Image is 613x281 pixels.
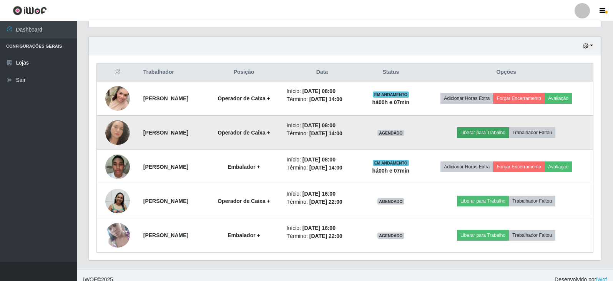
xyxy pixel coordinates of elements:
strong: Operador de Caixa + [218,198,270,204]
button: Adicionar Horas Extra [440,161,493,172]
li: Término: [287,164,358,172]
button: Trabalhador Faltou [509,127,555,138]
strong: [PERSON_NAME] [143,198,188,204]
span: AGENDADO [377,233,404,239]
button: Adicionar Horas Extra [440,93,493,104]
button: Liberar para Trabalho [457,196,509,206]
strong: Operador de Caixa + [218,95,270,101]
img: 1756832131053.jpeg [105,188,130,214]
img: CoreUI Logo [13,6,47,15]
button: Avaliação [545,161,572,172]
li: Início: [287,190,358,198]
li: Início: [287,87,358,95]
button: Liberar para Trabalho [457,127,509,138]
span: EM ANDAMENTO [373,160,409,166]
strong: [PERSON_NAME] [143,130,188,136]
img: 1752181822645.jpeg [105,150,130,183]
span: EM ANDAMENTO [373,91,409,98]
strong: [PERSON_NAME] [143,232,188,238]
img: 1628271244301.jpeg [105,213,130,257]
button: Avaliação [545,93,572,104]
time: [DATE] 08:00 [302,88,336,94]
button: Trabalhador Faltou [509,230,555,241]
strong: Embalador + [228,164,260,170]
button: Forçar Encerramento [493,93,545,104]
li: Início: [287,156,358,164]
span: AGENDADO [377,130,404,136]
th: Status [362,63,419,81]
time: [DATE] 14:00 [309,96,342,102]
th: Data [282,63,362,81]
button: Liberar para Trabalho [457,230,509,241]
button: Forçar Encerramento [493,161,545,172]
button: Trabalhador Faltou [509,196,555,206]
th: Posição [206,63,282,81]
strong: há 00 h e 07 min [372,168,410,174]
img: 1754776232793.jpeg [105,120,130,145]
time: [DATE] 14:00 [309,165,342,171]
span: AGENDADO [377,198,404,205]
strong: Embalador + [228,232,260,238]
time: [DATE] 22:00 [309,199,342,205]
th: Trabalhador [139,63,206,81]
li: Término: [287,95,358,103]
time: [DATE] 08:00 [302,122,336,128]
strong: [PERSON_NAME] [143,164,188,170]
strong: há 00 h e 07 min [372,99,410,105]
li: Término: [287,130,358,138]
time: [DATE] 16:00 [302,191,336,197]
time: [DATE] 16:00 [302,225,336,231]
li: Término: [287,198,358,206]
img: 1753525532646.jpeg [105,76,130,120]
time: [DATE] 08:00 [302,156,336,163]
li: Início: [287,121,358,130]
time: [DATE] 14:00 [309,130,342,136]
strong: [PERSON_NAME] [143,95,188,101]
th: Opções [419,63,593,81]
li: Início: [287,224,358,232]
strong: Operador de Caixa + [218,130,270,136]
li: Término: [287,232,358,240]
time: [DATE] 22:00 [309,233,342,239]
